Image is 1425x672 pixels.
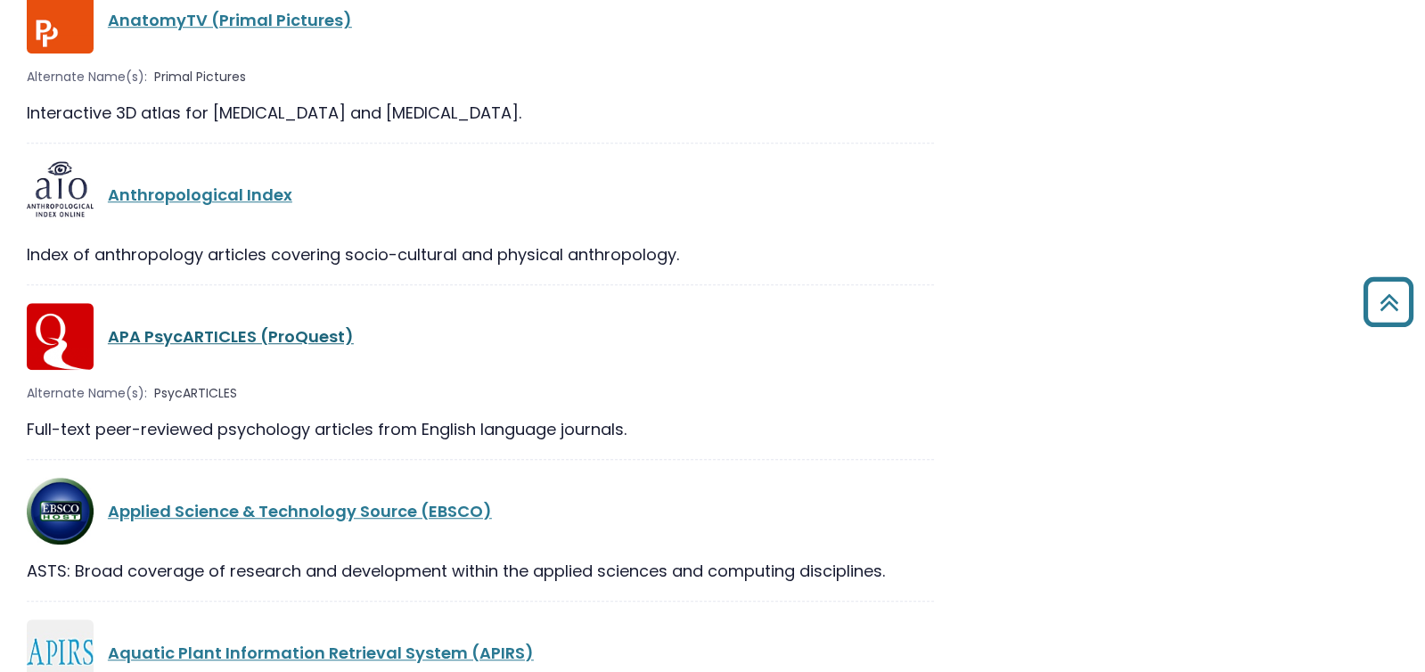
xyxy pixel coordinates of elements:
a: Anthropological Index [108,184,292,206]
span: Alternate Name(s): [27,68,147,86]
div: Index of anthropology articles covering socio-cultural and physical anthropology. [27,242,934,266]
a: AnatomyTV (Primal Pictures) [108,9,352,31]
span: Primal Pictures [154,68,246,86]
div: ASTS: Broad coverage of research and development within the applied sciences and computing discip... [27,559,934,583]
span: PsycARTICLES [154,384,237,403]
span: Alternate Name(s): [27,384,147,403]
a: Back to Top [1356,285,1421,318]
div: Full-text peer-reviewed psychology articles from English language journals. [27,417,934,441]
div: Interactive 3D atlas for [MEDICAL_DATA] and [MEDICAL_DATA]. [27,101,934,125]
a: Aquatic Plant Information Retrieval System (APIRS) [108,642,534,664]
a: Applied Science & Technology Source (EBSCO) [108,500,492,522]
a: APA PsycARTICLES (ProQuest) [108,325,354,348]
